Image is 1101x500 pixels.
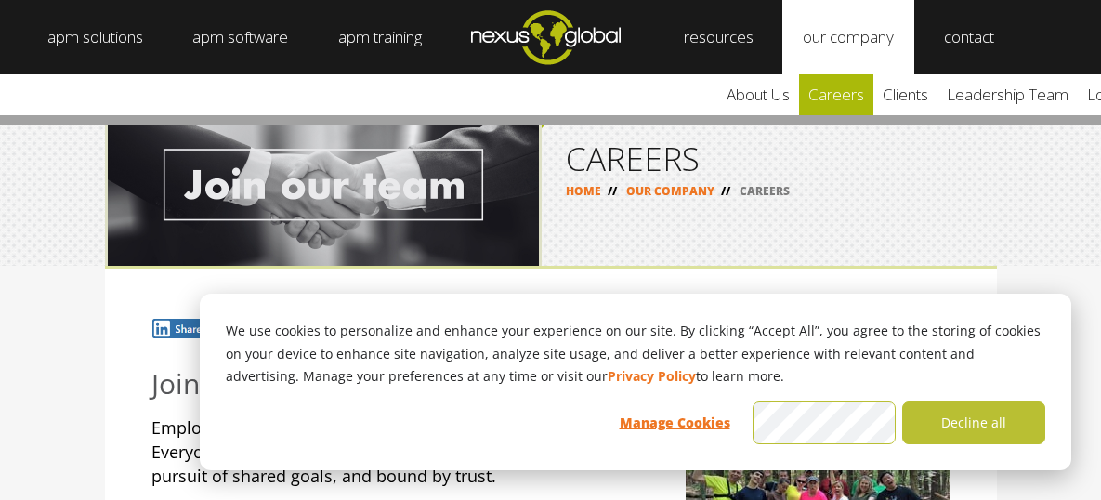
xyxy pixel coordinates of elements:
button: Decline all [902,401,1045,444]
a: about us [717,74,799,115]
a: HOME [566,183,601,199]
span: // [601,183,623,199]
span: // [714,183,737,199]
p: Employees and contractors are our most valuable resource. Everyone at Nexus Global is treated wit... [151,415,950,488]
img: In.jpg [151,318,211,339]
span: Join our team! [151,364,334,402]
a: leadership team [937,74,1078,115]
div: Cookie banner [200,294,1071,470]
h1: CAREERS [566,142,973,175]
a: Privacy Policy [608,365,696,388]
button: Accept all [753,401,896,444]
a: careers [799,74,873,115]
button: Manage Cookies [603,401,746,444]
a: clients [873,74,937,115]
p: We use cookies to personalize and enhance your experience on our site. By clicking “Accept All”, ... [226,320,1045,388]
a: OUR COMPANY [626,183,714,199]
